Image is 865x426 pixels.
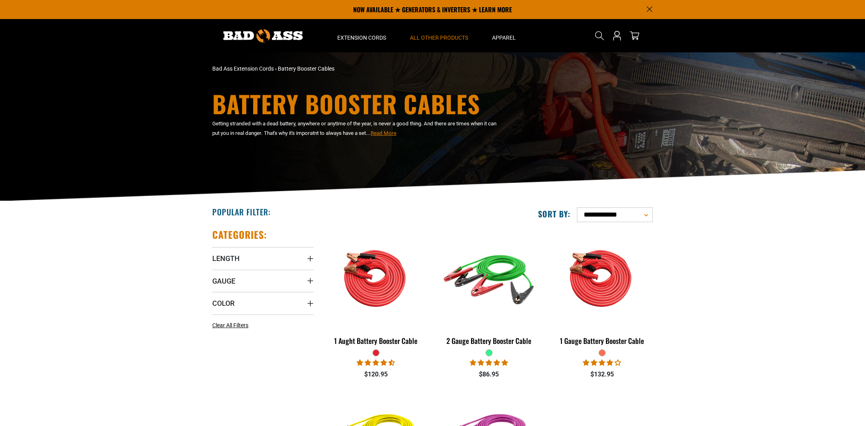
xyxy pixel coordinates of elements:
[223,29,303,42] img: Bad Ass Extension Cords
[212,228,267,241] h2: Categories:
[552,232,652,324] img: orange
[212,270,313,292] summary: Gauge
[398,19,480,52] summary: All Other Products
[470,359,508,367] span: 5.00 stars
[212,247,313,269] summary: Length
[325,337,427,344] div: 1 Aught Battery Booster Cable
[410,34,468,41] span: All Other Products
[212,254,240,263] span: Length
[212,292,313,314] summary: Color
[593,29,606,42] summary: Search
[326,232,426,324] img: features
[325,228,427,349] a: features 1 Aught Battery Booster Cable
[438,337,540,344] div: 2 Gauge Battery Booster Cable
[538,209,571,219] label: Sort by:
[438,228,540,349] a: green 2 Gauge Battery Booster Cable
[492,34,516,41] span: Apparel
[278,65,334,72] span: Battery Booster Cables
[325,370,427,379] div: $120.95
[552,228,653,349] a: orange 1 Gauge Battery Booster Cable
[212,121,496,136] span: Getting stranded with a dead battery, anywhere or anytime of the year, is never a good thing. And...
[325,19,398,52] summary: Extension Cords
[212,299,235,308] span: Color
[212,322,248,328] span: Clear All Filters
[552,337,653,344] div: 1 Gauge Battery Booster Cable
[480,19,528,52] summary: Apparel
[552,370,653,379] div: $132.95
[439,232,539,324] img: green
[212,207,271,217] h2: Popular Filter:
[357,359,395,367] span: 4.56 stars
[212,65,502,73] nav: breadcrumbs
[371,130,396,136] span: Read More
[212,92,502,115] h1: Battery Booster Cables
[275,65,277,72] span: ›
[583,359,621,367] span: 4.00 stars
[212,321,252,330] a: Clear All Filters
[212,276,235,286] span: Gauge
[438,370,540,379] div: $86.95
[337,34,386,41] span: Extension Cords
[212,65,274,72] a: Bad Ass Extension Cords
